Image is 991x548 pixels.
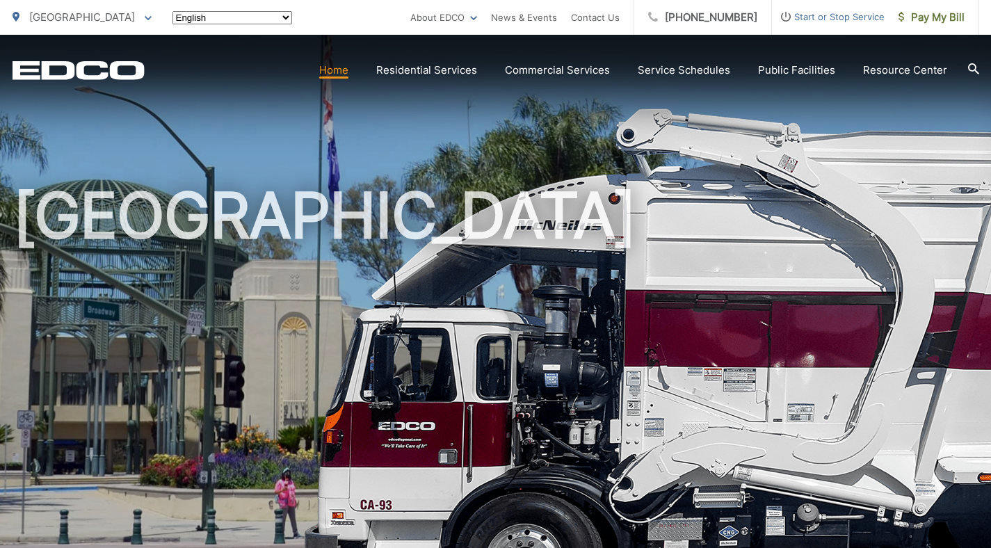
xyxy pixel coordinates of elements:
a: Residential Services [376,62,477,79]
a: Contact Us [571,9,620,26]
a: Home [319,62,348,79]
span: [GEOGRAPHIC_DATA] [29,10,135,24]
a: About EDCO [410,9,477,26]
span: Pay My Bill [899,9,965,26]
a: Service Schedules [638,62,730,79]
a: Resource Center [863,62,947,79]
a: Commercial Services [505,62,610,79]
a: News & Events [491,9,557,26]
a: Public Facilities [758,62,835,79]
a: EDCD logo. Return to the homepage. [13,61,145,80]
select: Select a language [172,11,292,24]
